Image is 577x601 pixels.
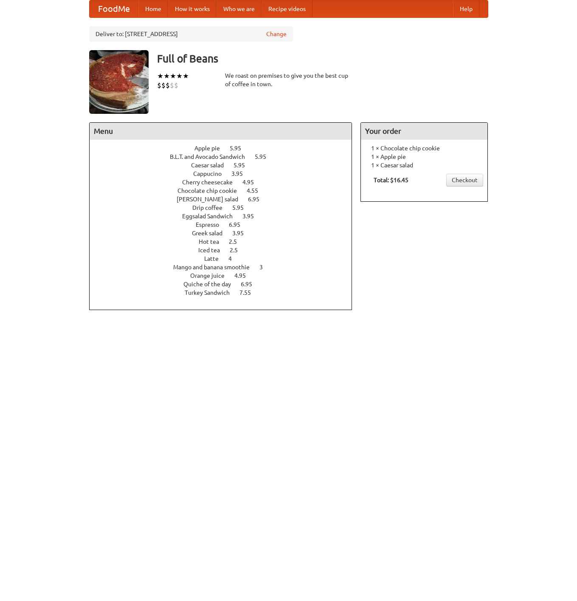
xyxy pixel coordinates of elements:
[365,161,483,169] li: 1 × Caesar salad
[173,264,279,271] a: Mango and banana smoothie 3
[166,81,170,90] li: $
[190,272,233,279] span: Orange juice
[183,71,189,81] li: ★
[90,123,352,140] h4: Menu
[365,152,483,161] li: 1 × Apple pie
[185,289,267,296] a: Turkey Sandwich 7.55
[239,289,259,296] span: 7.55
[193,170,230,177] span: Cappucino
[225,71,352,88] div: We roast on premises to give you the best cup of coffee in town.
[241,281,261,288] span: 6.95
[182,213,270,220] a: Eggsalad Sandwich 3.95
[192,230,259,237] a: Greek salad 3.95
[446,174,483,186] a: Checkout
[232,204,252,211] span: 5.95
[230,247,246,254] span: 2.5
[361,123,487,140] h4: Your order
[196,221,228,228] span: Espresso
[217,0,262,17] a: Who we are
[177,196,275,203] a: [PERSON_NAME] salad 6.95
[191,162,232,169] span: Caesar salad
[259,264,271,271] span: 3
[266,30,287,38] a: Change
[204,255,248,262] a: Latte 4
[182,179,270,186] a: Cherry cheesecake 4.95
[194,145,228,152] span: Apple pie
[242,213,262,220] span: 3.95
[170,153,282,160] a: B.L.T. and Avocado Sandwich 5.95
[229,238,245,245] span: 2.5
[247,187,267,194] span: 4.55
[190,272,262,279] a: Orange juice 4.95
[192,204,259,211] a: Drip coffee 5.95
[163,71,170,81] li: ★
[262,0,312,17] a: Recipe videos
[182,179,241,186] span: Cherry cheesecake
[157,50,488,67] h3: Full of Beans
[193,170,259,177] a: Cappucino 3.95
[191,162,261,169] a: Caesar salad 5.95
[138,0,168,17] a: Home
[374,177,408,183] b: Total: $16.45
[157,71,163,81] li: ★
[192,204,231,211] span: Drip coffee
[89,50,149,114] img: angular.jpg
[90,0,138,17] a: FoodMe
[174,81,178,90] li: $
[183,281,239,288] span: Quiche of the day
[194,145,257,152] a: Apple pie 5.95
[183,281,268,288] a: Quiche of the day 6.95
[170,71,176,81] li: ★
[198,247,253,254] a: Iced tea 2.5
[229,221,249,228] span: 6.95
[231,170,251,177] span: 3.95
[365,144,483,152] li: 1 × Chocolate chip cookie
[199,238,228,245] span: Hot tea
[182,213,241,220] span: Eggsalad Sandwich
[234,272,254,279] span: 4.95
[185,289,238,296] span: Turkey Sandwich
[234,162,253,169] span: 5.95
[168,0,217,17] a: How it works
[177,196,247,203] span: [PERSON_NAME] salad
[199,238,253,245] a: Hot tea 2.5
[232,230,252,237] span: 3.95
[177,187,274,194] a: Chocolate chip cookie 4.55
[248,196,268,203] span: 6.95
[157,81,161,90] li: $
[89,26,293,42] div: Deliver to: [STREET_ADDRESS]
[192,230,231,237] span: Greek salad
[161,81,166,90] li: $
[453,0,479,17] a: Help
[255,153,275,160] span: 5.95
[170,81,174,90] li: $
[176,71,183,81] li: ★
[177,187,245,194] span: Chocolate chip cookie
[242,179,262,186] span: 4.95
[198,247,228,254] span: Iced tea
[230,145,250,152] span: 5.95
[228,255,240,262] span: 4
[204,255,227,262] span: Latte
[170,153,253,160] span: B.L.T. and Avocado Sandwich
[173,264,258,271] span: Mango and banana smoothie
[196,221,256,228] a: Espresso 6.95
